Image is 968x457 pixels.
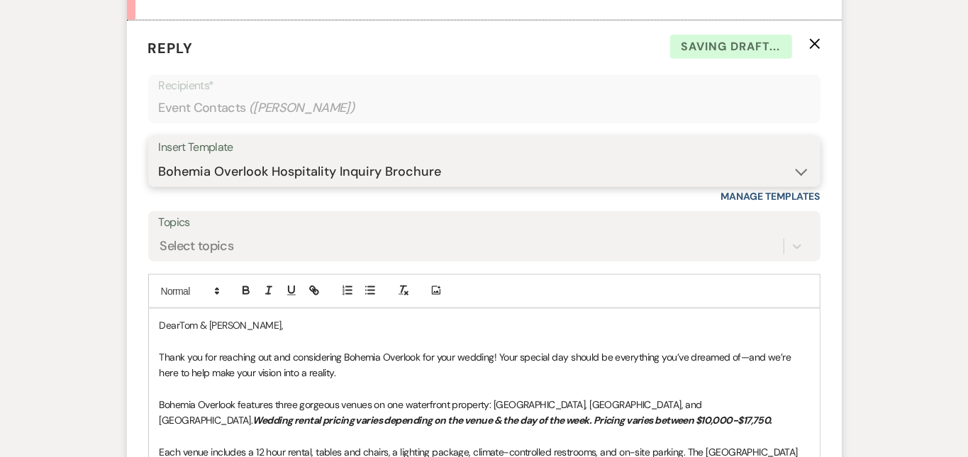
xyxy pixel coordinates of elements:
p: DearTom & [PERSON_NAME], [160,317,809,333]
span: Thank you for reaching out and considering Bohemia Overlook for your wedding! Your special day sh... [160,351,794,379]
em: Wedding rental pricing varies depending on the venue & the day of the week. Pricing varies betwee... [252,414,772,427]
span: Bohemia Overlook features three gorgeous venues on one waterfront property: [GEOGRAPHIC_DATA], [G... [160,398,705,427]
div: Event Contacts [159,94,810,122]
div: Insert Template [159,137,810,158]
p: Recipients* [159,77,810,95]
div: Select topics [160,237,234,256]
span: Reply [148,39,194,57]
span: ( [PERSON_NAME] ) [249,98,355,118]
span: Saving draft... [670,35,792,59]
label: Topics [159,213,810,233]
a: Manage Templates [721,190,820,203]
